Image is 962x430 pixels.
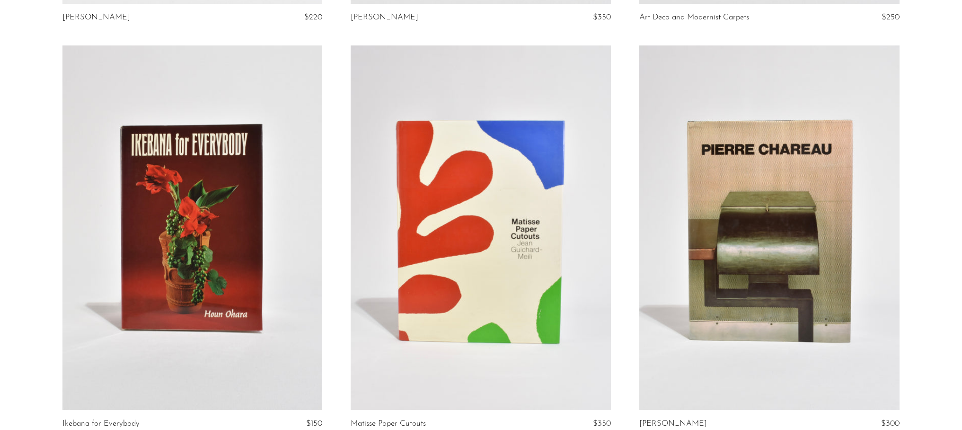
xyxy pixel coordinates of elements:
span: $250 [882,13,900,21]
span: $300 [881,420,900,428]
a: [PERSON_NAME] [62,13,130,22]
a: Art Deco and Modernist Carpets [639,13,749,22]
a: Matisse Paper Cutouts [351,420,426,428]
span: $350 [593,420,611,428]
span: $150 [306,420,322,428]
a: Ikebana for Everybody [62,420,140,428]
a: [PERSON_NAME] [639,420,707,428]
span: $350 [593,13,611,21]
span: $220 [304,13,322,21]
a: [PERSON_NAME] [351,13,418,22]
